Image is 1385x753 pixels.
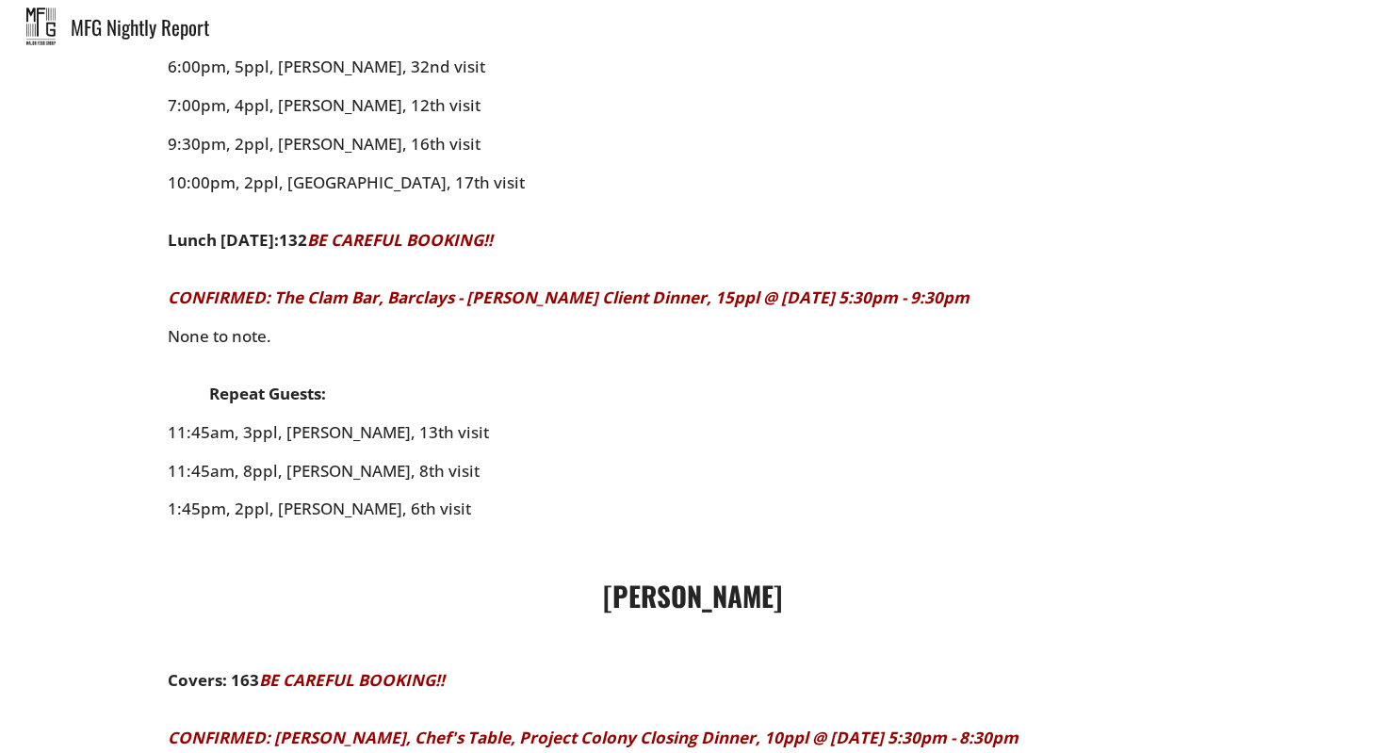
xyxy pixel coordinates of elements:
[71,17,1385,37] div: MFG Nightly Report
[603,575,782,615] strong: [PERSON_NAME]
[168,229,279,251] strong: Lunch [DATE]:
[209,383,326,404] strong: Repeat Guests:
[168,669,259,691] strong: Covers: 163
[279,229,307,251] strong: 132
[26,8,56,45] img: mfg_nightly.jpeg
[168,231,1217,519] div: None to note. 11:45am, 3ppl, [PERSON_NAME], 13th visit 11:45am, 8ppl, [PERSON_NAME], 8th visit 1:...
